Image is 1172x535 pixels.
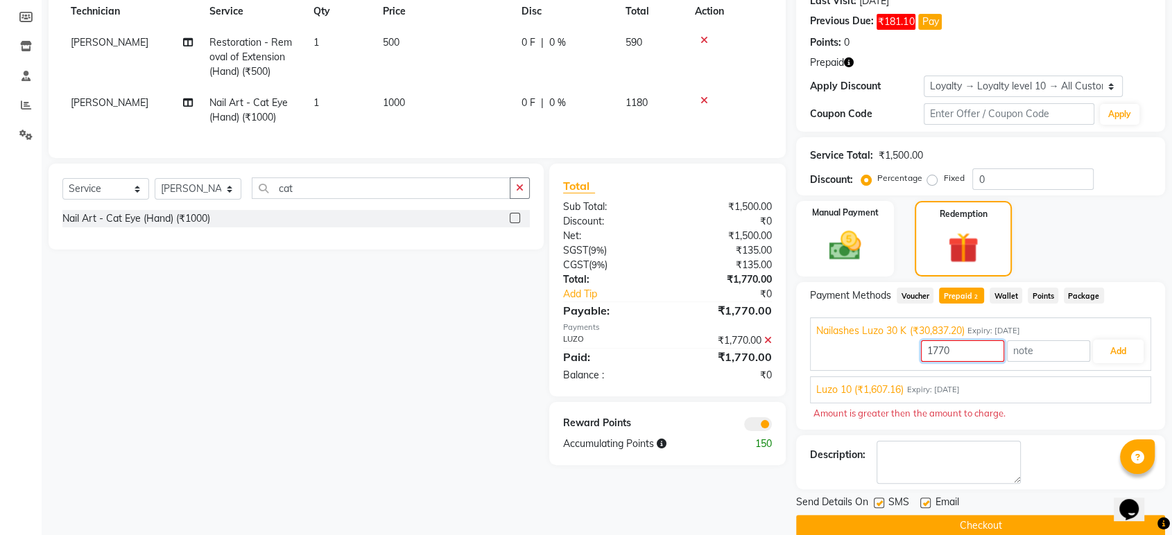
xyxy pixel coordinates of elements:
div: ₹1,500.00 [668,200,783,214]
span: SMS [888,495,909,512]
span: 9% [591,245,604,256]
span: 1 [313,96,319,109]
input: Search or Scan [252,177,510,199]
span: Expiry: [DATE] [967,325,1019,337]
a: Add Tip [553,287,687,301]
div: ₹0 [668,214,783,229]
span: 0 % [549,35,566,50]
span: 1 [313,36,319,49]
span: 0 F [522,35,535,50]
iframe: chat widget [1114,480,1158,521]
div: Sub Total: [553,200,668,214]
span: 9% [592,259,605,270]
input: note [1007,340,1090,362]
div: Balance : [553,368,668,383]
span: 0 % [549,96,566,110]
div: Points: [810,35,841,50]
span: Package [1064,288,1104,304]
div: Description: [810,448,865,462]
div: ₹1,500.00 [879,148,922,163]
span: Expiry: [DATE] [906,384,959,396]
span: CGST [563,258,589,271]
span: 2 [972,293,980,301]
span: Nailashes Luzo 30 K (₹30,837.20) [816,324,964,338]
label: Percentage [877,172,922,184]
span: | [541,96,544,110]
div: Amount is greater then the amount to charge. [813,407,1148,421]
div: Apply Discount [810,79,924,94]
div: Total: [553,272,668,287]
div: ₹1,770.00 [668,272,783,287]
img: _gift.svg [938,229,988,267]
div: Coupon Code [810,107,924,121]
div: ₹1,500.00 [668,229,783,243]
button: Apply [1100,104,1139,125]
div: Payable: [553,302,668,319]
span: [PERSON_NAME] [71,96,148,109]
div: ₹0 [668,368,783,383]
input: Enter Offer / Coupon Code [924,103,1094,125]
div: Previous Due: [810,14,874,30]
span: Luzo 10 (₹1,607.16) [816,383,904,397]
span: Send Details On [796,495,868,512]
span: Wallet [990,288,1022,304]
div: 150 [725,437,782,451]
div: Paid: [553,349,668,365]
div: Nail Art - Cat Eye (Hand) (₹1000) [62,211,210,226]
span: 1180 [626,96,648,109]
div: ₹1,770.00 [668,302,783,319]
input: Amount [921,340,1004,362]
span: Total [563,179,595,193]
div: ( ) [553,243,668,258]
span: 500 [383,36,399,49]
span: 1000 [383,96,405,109]
button: Pay [918,14,942,30]
span: Voucher [897,288,933,304]
span: SGST [563,244,588,256]
span: Nail Art - Cat Eye (Hand) (₹1000) [209,96,288,123]
label: Manual Payment [812,207,879,219]
div: ₹1,770.00 [668,349,783,365]
span: | [541,35,544,50]
span: 0 F [522,96,535,110]
span: Restoration - Removal of Extension (Hand) (₹500) [209,36,292,78]
div: ( ) [553,258,668,272]
label: Fixed [943,172,964,184]
span: Points [1028,288,1058,304]
div: 0 [844,35,850,50]
div: Discount: [553,214,668,229]
span: Prepaid [810,55,844,70]
div: ₹135.00 [668,243,783,258]
div: Accumulating Points [553,437,725,451]
div: ₹135.00 [668,258,783,272]
span: 590 [626,36,642,49]
div: Payments [563,322,772,333]
span: [PERSON_NAME] [71,36,148,49]
div: Reward Points [553,416,668,431]
span: Payment Methods [810,288,891,303]
div: Service Total: [810,148,873,163]
span: ₹181.10 [877,14,915,30]
button: Add [1093,340,1144,363]
div: ₹0 [687,287,782,301]
div: ₹1,770.00 [668,333,783,348]
label: Redemption [939,208,987,220]
div: Discount: [810,173,853,187]
div: LUZO [553,333,668,348]
div: Net: [553,229,668,243]
span: Prepaid [939,288,984,304]
span: Email [935,495,958,512]
img: _cash.svg [819,227,871,264]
